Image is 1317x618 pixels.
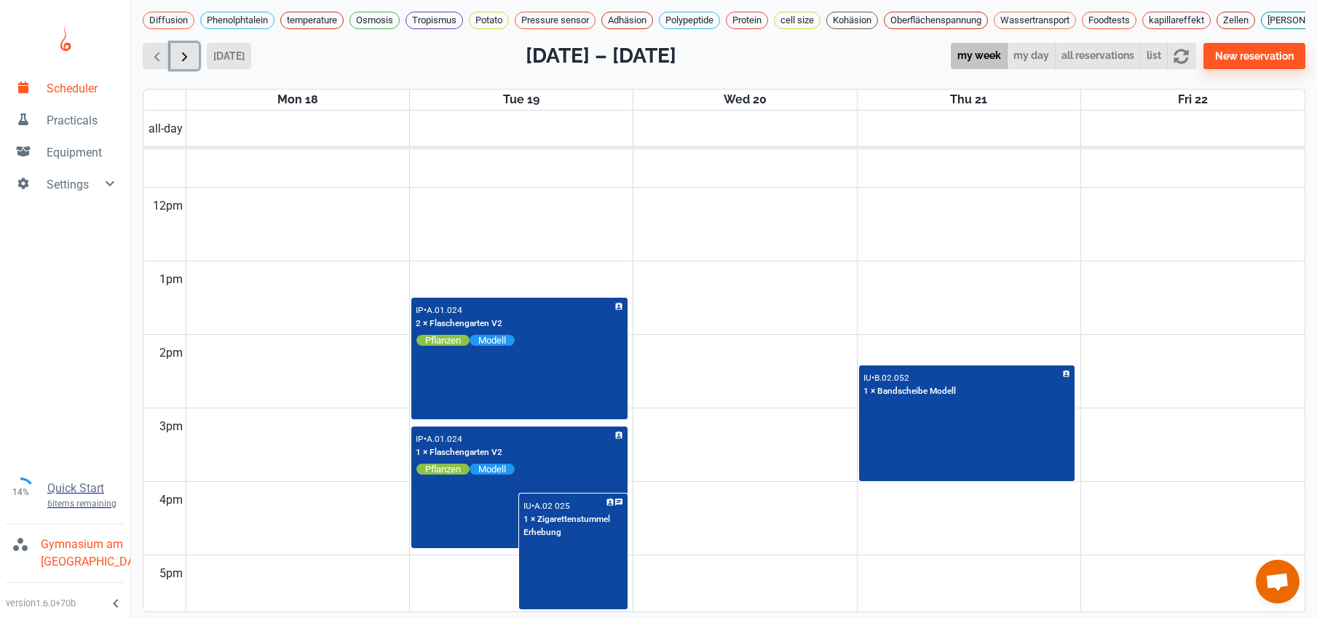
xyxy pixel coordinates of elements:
[1143,13,1210,28] span: kapillareffekt
[150,188,186,224] div: 12pm
[601,12,653,29] div: Adhäsion
[523,501,534,511] p: IU •
[349,12,400,29] div: Osmosis
[406,12,463,29] div: Tropismus
[416,317,502,330] p: 2 × Flaschengarten V2
[416,446,502,459] p: 1 × Flaschengarten V2
[515,13,595,28] span: Pressure sensor
[863,373,874,383] p: IU •
[1217,12,1255,29] div: Zellen
[659,12,720,29] div: Polypeptide
[200,12,274,29] div: Phenolphtalein
[1142,12,1211,29] div: kapillareffekt
[280,12,344,29] div: temperature
[274,90,321,110] a: August 18, 2025
[721,90,770,110] a: August 20, 2025
[885,13,987,28] span: Oberflächenspannung
[884,12,988,29] div: Oberflächenspannung
[523,513,622,539] p: 1 × Zigarettenstummel Erhebung
[1007,43,1056,70] button: my day
[526,41,676,71] h2: [DATE] – [DATE]
[534,501,570,511] p: A.02 025
[470,334,515,346] span: Modell
[1055,43,1141,70] button: all reservations
[1083,13,1136,28] span: Foodtests
[1256,560,1300,603] a: Chat öffnen
[1217,13,1254,28] span: Zellen
[1082,12,1136,29] div: Foodtests
[201,13,274,28] span: Phenolphtalein
[947,90,990,110] a: August 21, 2025
[951,43,1008,70] button: my week
[727,13,767,28] span: Protein
[170,43,199,70] button: Next week
[157,482,186,518] div: 4pm
[602,13,652,28] span: Adhäsion
[350,13,399,28] span: Osmosis
[775,13,820,28] span: cell size
[143,13,194,28] span: Diffusion
[427,305,462,315] p: A.01.024
[406,13,462,28] span: Tropismus
[146,120,186,138] span: all-day
[143,43,171,70] button: Previous week
[143,12,194,29] div: Diffusion
[994,12,1076,29] div: Wassertransport
[874,373,909,383] p: B.02.052
[416,463,470,475] span: Pflanzen
[1175,90,1211,110] a: August 22, 2025
[416,305,427,315] p: IP •
[774,12,820,29] div: cell size
[994,13,1075,28] span: Wassertransport
[157,335,186,371] div: 2pm
[157,408,186,445] div: 3pm
[863,385,956,398] p: 1 × Bandscheibe Modell
[1140,43,1168,70] button: list
[207,43,251,69] button: [DATE]
[469,12,509,29] div: Potato
[416,334,470,346] span: Pflanzen
[1203,43,1305,69] button: New reservation
[827,13,877,28] span: Kohäsion
[1167,43,1195,70] button: refresh
[157,555,186,592] div: 5pm
[427,434,462,444] p: A.01.024
[726,12,768,29] div: Protein
[826,12,878,29] div: Kohäsion
[281,13,343,28] span: temperature
[470,463,515,475] span: Modell
[157,261,186,298] div: 1pm
[470,13,508,28] span: Potato
[416,434,427,444] p: IP •
[515,12,596,29] div: Pressure sensor
[500,90,542,110] a: August 19, 2025
[660,13,719,28] span: Polypeptide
